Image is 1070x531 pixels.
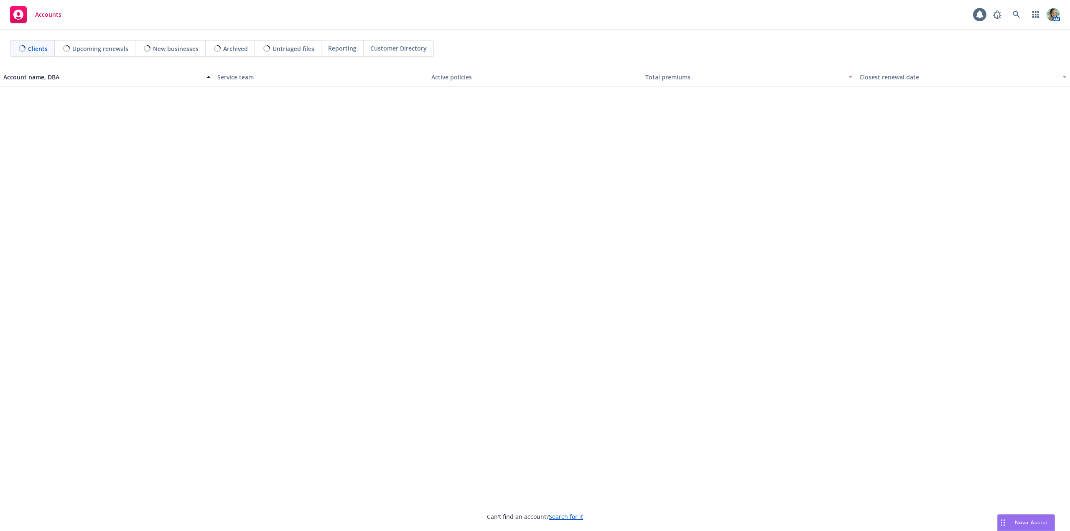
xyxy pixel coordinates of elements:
span: New businesses [153,44,199,53]
span: Can't find an account? [487,512,583,521]
div: Active policies [431,73,639,81]
a: Search for it [549,513,583,521]
a: Report a Bug [989,6,1006,23]
button: Service team [214,67,428,87]
img: photo [1047,8,1060,21]
button: Active policies [428,67,642,87]
button: Total premiums [642,67,856,87]
span: Clients [28,44,48,53]
button: Closest renewal date [856,67,1070,87]
a: Search [1008,6,1025,23]
span: Untriaged files [273,44,314,53]
div: Closest renewal date [859,73,1057,81]
span: Nova Assist [1015,519,1048,526]
span: Archived [223,44,248,53]
span: Upcoming renewals [72,44,128,53]
div: Account name, DBA [3,73,201,81]
div: Service team [217,73,425,81]
a: Switch app [1027,6,1044,23]
div: Drag to move [998,515,1008,531]
span: Reporting [328,44,357,53]
a: Accounts [7,3,65,26]
button: Nova Assist [997,514,1055,531]
span: Accounts [35,11,61,18]
span: Customer Directory [370,44,427,53]
div: Total premiums [645,73,843,81]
